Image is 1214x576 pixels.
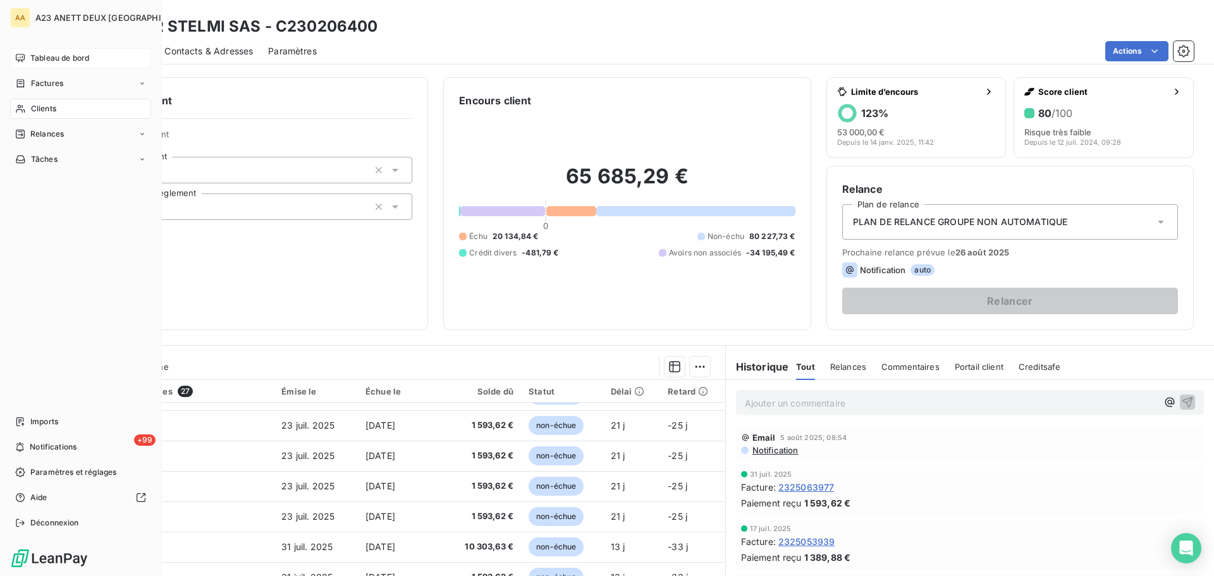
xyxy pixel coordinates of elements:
[365,541,395,552] span: [DATE]
[881,362,940,372] span: Commentaires
[529,386,596,396] div: Statut
[30,416,58,427] span: Imports
[668,481,687,491] span: -25 j
[134,434,156,446] span: +99
[910,264,935,276] span: auto
[842,247,1178,257] span: Prochaine relance prévue le
[30,492,47,503] span: Aide
[111,15,377,38] h3: APTAR STELMI SAS - C230206400
[611,511,625,522] span: 21 j
[281,541,333,552] span: 31 juil. 2025
[778,481,835,494] span: 2325063977
[611,450,625,461] span: 21 j
[10,8,30,28] div: AA
[529,507,584,526] span: non-échue
[746,247,795,259] span: -34 195,49 €
[804,551,851,564] span: 1 389,88 €
[830,362,866,372] span: Relances
[955,362,1003,372] span: Portail client
[31,78,63,89] span: Factures
[741,496,802,510] span: Paiement reçu
[10,412,151,432] a: Imports
[750,525,792,532] span: 17 juil. 2025
[1038,87,1167,97] span: Score client
[668,541,688,552] span: -33 j
[796,362,815,372] span: Tout
[611,541,625,552] span: 13 j
[1019,362,1061,372] span: Creditsafe
[77,93,412,108] h6: Informations client
[1105,41,1168,61] button: Actions
[35,13,195,23] span: A23 ANETT DEUX [GEOGRAPHIC_DATA]
[30,52,89,64] span: Tableau de bord
[611,420,625,431] span: 21 j
[837,127,885,137] span: 53 000,00 €
[842,288,1178,314] button: Relancer
[10,124,151,144] a: Relances
[450,450,513,462] span: 1 593,62 €
[459,93,531,108] h6: Encours client
[268,45,317,58] span: Paramètres
[529,477,584,496] span: non-échue
[30,441,77,453] span: Notifications
[1038,107,1072,119] h6: 80
[10,73,151,94] a: Factures
[469,247,517,259] span: Crédit divers
[668,386,717,396] div: Retard
[10,548,89,568] img: Logo LeanPay
[750,470,792,478] span: 31 juil. 2025
[365,386,435,396] div: Échue le
[281,511,334,522] span: 23 juil. 2025
[529,446,584,465] span: non-échue
[1014,77,1194,158] button: Score client80/100Risque très faibleDepuis le 12 juil. 2024, 09:28
[10,462,151,482] a: Paramètres et réglages
[726,359,789,374] h6: Historique
[611,386,653,396] div: Délai
[751,445,799,455] span: Notification
[1024,127,1091,137] span: Risque très faible
[365,420,395,431] span: [DATE]
[450,480,513,493] span: 1 593,62 €
[365,511,395,522] span: [DATE]
[10,48,151,68] a: Tableau de bord
[853,216,1068,228] span: PLAN DE RELANCE GROUPE NON AUTOMATIQUE
[10,99,151,119] a: Clients
[493,231,539,242] span: 20 134,84 €
[668,450,687,461] span: -25 j
[178,386,193,397] span: 27
[281,481,334,491] span: 23 juil. 2025
[851,87,979,97] span: Limite d’encours
[741,551,802,564] span: Paiement reçu
[669,247,741,259] span: Avoirs non associés
[10,487,151,508] a: Aide
[459,164,795,202] h2: 65 685,29 €
[529,416,584,435] span: non-échue
[749,231,795,242] span: 80 227,73 €
[365,481,395,491] span: [DATE]
[450,419,513,432] span: 1 593,62 €
[450,386,513,396] div: Solde dû
[94,386,266,397] div: Pièces comptables
[164,45,253,58] span: Contacts & Adresses
[1024,138,1121,146] span: Depuis le 12 juil. 2024, 09:28
[281,420,334,431] span: 23 juil. 2025
[529,537,584,556] span: non-échue
[778,535,835,548] span: 2325053939
[522,247,558,259] span: -481,79 €
[30,467,116,478] span: Paramètres et réglages
[450,541,513,553] span: 10 303,63 €
[30,128,64,140] span: Relances
[469,231,487,242] span: Échu
[860,265,906,275] span: Notification
[741,481,776,494] span: Facture :
[842,181,1178,197] h6: Relance
[281,386,350,396] div: Émise le
[1052,107,1072,119] span: /100
[611,481,625,491] span: 21 j
[955,247,1010,257] span: 26 août 2025
[30,517,79,529] span: Déconnexion
[10,149,151,169] a: Tâches
[31,154,58,165] span: Tâches
[804,496,851,510] span: 1 593,62 €
[741,535,776,548] span: Facture :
